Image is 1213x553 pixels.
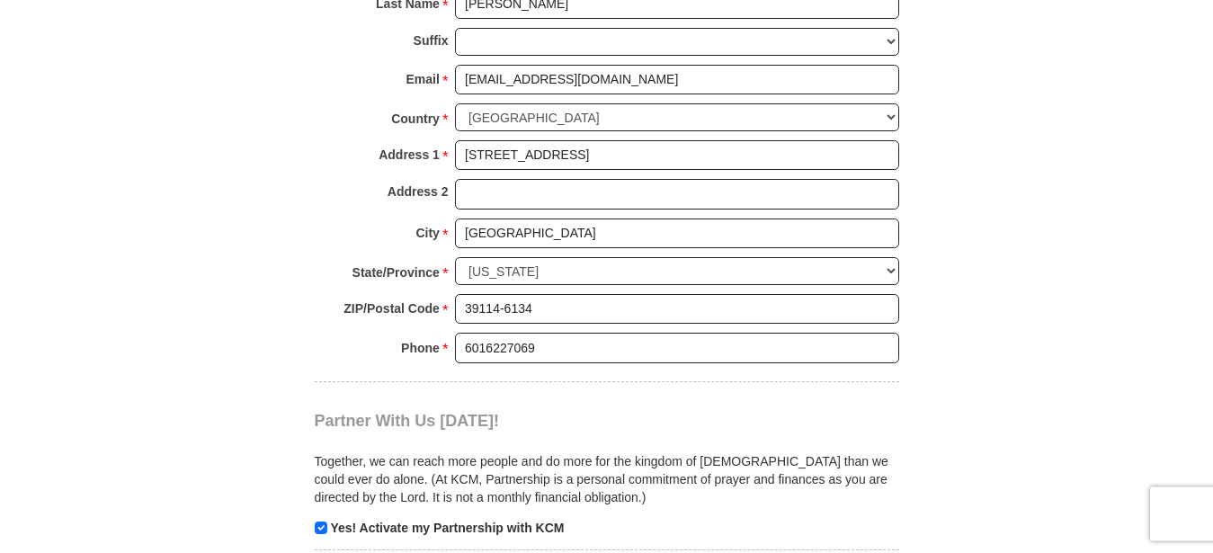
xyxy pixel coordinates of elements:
[391,106,440,131] strong: Country
[315,452,899,506] p: Together, we can reach more people and do more for the kingdom of [DEMOGRAPHIC_DATA] than we coul...
[401,335,440,361] strong: Phone
[330,521,564,535] strong: Yes! Activate my Partnership with KCM
[414,28,449,53] strong: Suffix
[352,260,440,285] strong: State/Province
[379,142,440,167] strong: Address 1
[415,220,439,245] strong: City
[406,67,440,92] strong: Email
[388,179,449,204] strong: Address 2
[343,296,440,321] strong: ZIP/Postal Code
[315,412,500,430] span: Partner With Us [DATE]!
